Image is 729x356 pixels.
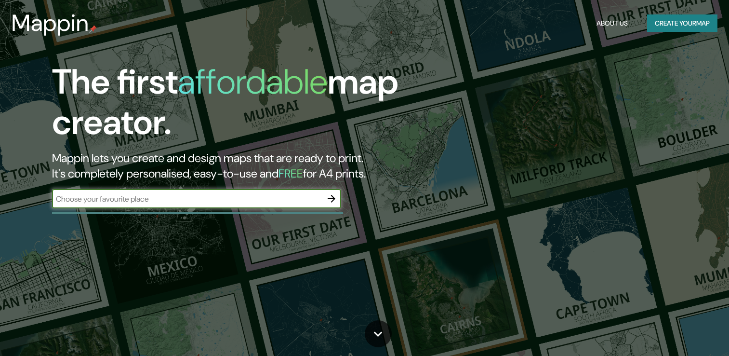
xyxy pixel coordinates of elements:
h3: Mappin [12,10,89,37]
img: mappin-pin [89,25,97,33]
h1: The first map creator. [52,62,417,151]
input: Choose your favourite place [52,193,322,205]
button: About Us [593,14,632,32]
h1: affordable [178,59,328,104]
iframe: Help widget launcher [643,318,718,345]
h5: FREE [278,166,303,181]
button: Create yourmap [647,14,717,32]
h2: Mappin lets you create and design maps that are ready to print. It's completely personalised, eas... [52,151,417,181]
